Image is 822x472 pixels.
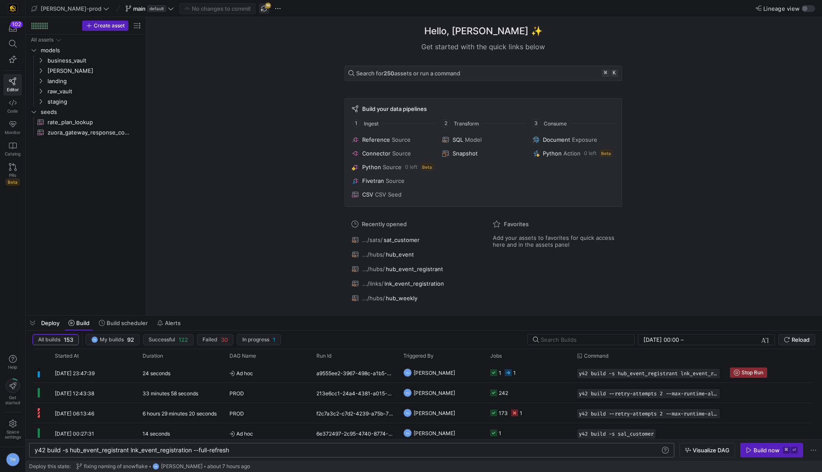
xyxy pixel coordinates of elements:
button: SQLModel [441,134,526,145]
div: 1 [520,403,522,423]
span: hub_event [386,251,414,258]
span: Ad hoc [229,363,306,383]
a: Catalog [3,138,22,160]
span: .../links/ [362,280,384,287]
span: Beta [600,150,612,157]
span: sat_customer [384,236,420,243]
div: Press SPACE to select this row. [29,55,142,66]
span: y42 build --retry-attempts 2 --max-runtime-all 1h [579,391,718,397]
span: Help [7,364,18,370]
kbd: ⌘ [783,447,790,454]
span: Python [543,150,562,157]
span: Exposure [572,136,597,143]
div: 242 [499,383,508,403]
span: Triggered By [403,353,434,359]
div: 6e372497-2c95-4740-8774-3796ac802b72 [311,423,398,443]
span: models [41,45,141,55]
span: DAG Name [229,353,256,359]
span: [DATE] 06:13:46 [55,410,94,417]
span: about 7 hours ago [207,463,250,469]
span: Action [563,150,581,157]
span: Deploy [41,320,60,326]
span: – [681,336,684,343]
span: Add your assets to favorites for quick access here and in the assets panel [493,234,615,248]
span: [PERSON_NAME] [48,66,141,76]
span: 153 [64,336,73,343]
span: [DATE] 00:27:31 [55,430,94,437]
span: PRs [9,173,16,178]
button: .../hubs/hub_event [350,249,476,260]
button: In progress1 [237,334,281,345]
span: Reference [362,136,390,143]
span: default [147,5,166,12]
div: Press SPACE to select this row. [33,383,812,403]
span: My builds [100,337,124,343]
y42-duration: 33 minutes 58 seconds [143,390,198,397]
a: zuora_gateway_response_codes​​​​​​ [29,127,142,137]
span: CSV [362,191,373,198]
span: .../hubs/ [362,295,385,302]
span: y42 build -s hub_event_registrant lnk_event_registration --full-refresh [579,370,718,376]
span: 122 [179,336,188,343]
span: [PERSON_NAME] [414,423,455,443]
span: Build your data pipelines [362,105,427,112]
span: main [133,5,146,12]
span: Favorites [504,221,529,227]
span: Create asset [94,23,125,29]
div: 213e6cc1-24a4-4381-a015-0f5fe15d867e [311,383,398,403]
div: Press SPACE to select this row. [33,363,812,383]
span: Command [584,353,608,359]
div: Build now [753,447,780,454]
span: ration --full-refresh [176,446,229,454]
button: 102 [3,21,22,36]
span: Source [386,177,405,184]
span: Reload [792,336,810,343]
span: y42 build -s sal_customer [579,431,654,437]
button: .../links/lnk_event_registration [350,278,476,289]
div: Press SPACE to select this row. [29,66,142,76]
y42-duration: 6 hours 29 minutes 20 seconds [143,410,217,417]
div: TH [403,409,412,417]
span: [DATE] 12:43:38 [55,390,94,397]
div: TH [6,453,20,466]
button: THMy builds92 [86,334,140,345]
button: PythonAction0 leftBeta [531,148,616,158]
span: 0 left [584,150,596,156]
strong: 250 [384,70,394,77]
div: Press SPACE to select this row. [29,86,142,96]
img: https://storage.googleapis.com/y42-prod-data-exchange/images/uAsz27BndGEK0hZWDFeOjoxA7jCwgK9jE472... [9,4,17,13]
button: Stop Run [730,367,767,378]
button: Reload [778,334,815,345]
span: Recently opened [362,221,407,227]
span: Beta [421,164,433,170]
span: Fivetran [362,177,384,184]
span: Model [465,136,482,143]
span: 1 [273,336,275,343]
span: hub_event_registrant [386,266,443,272]
div: 1 [499,423,501,443]
button: [PERSON_NAME]-prod [29,3,111,14]
button: All builds153 [33,334,79,345]
span: Catalog [5,151,21,156]
div: All assets [31,37,54,43]
span: Space settings [5,429,21,439]
span: [DATE] 23:47:39 [55,370,95,376]
h1: Hello, [PERSON_NAME] ✨ [424,24,542,38]
div: Press SPACE to select this row. [29,127,142,137]
button: .../sats/sat_customer [350,234,476,245]
span: SQL [453,136,463,143]
a: Spacesettings [3,416,22,443]
button: Search for250assets or run a command⌘k [345,66,622,81]
span: Snapshot [453,150,478,157]
div: 173 [499,403,508,423]
span: Search for assets or run a command [356,70,460,77]
span: In progress [242,337,269,343]
span: Editor [7,87,19,92]
a: PRsBeta [3,160,22,189]
button: Getstarted [3,375,22,409]
button: fixing naming of snowflakeTH[PERSON_NAME]about 7 hours ago [74,461,252,472]
div: Press SPACE to select this row. [29,35,142,45]
span: staging [48,97,141,107]
div: TH [403,388,412,397]
span: raw_vault [48,87,141,96]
